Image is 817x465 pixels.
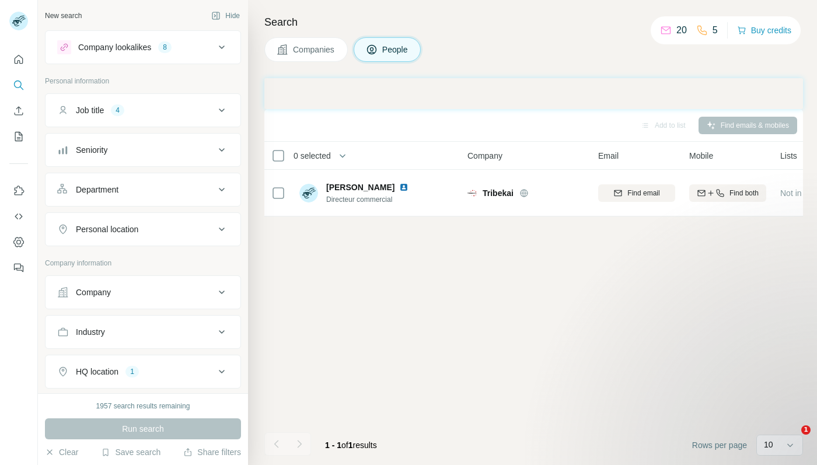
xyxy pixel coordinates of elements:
p: 20 [676,23,687,37]
button: Seniority [46,136,240,164]
button: Dashboard [9,232,28,253]
button: My lists [9,126,28,147]
div: Industry [76,326,105,338]
button: Use Surfe on LinkedIn [9,180,28,201]
div: 1 [125,366,139,377]
span: 1 [348,440,353,450]
span: Tribekai [483,187,514,199]
button: Industry [46,318,240,346]
button: Save search [101,446,160,458]
span: People [382,44,409,55]
div: Company lookalikes [78,41,151,53]
button: Clear [45,446,78,458]
button: Quick start [9,49,28,70]
img: LinkedIn logo [399,183,408,192]
span: 0 selected [294,150,331,162]
button: Search [9,75,28,96]
button: Department [46,176,240,204]
div: Seniority [76,144,107,156]
button: Find both [689,184,766,202]
p: Personal information [45,76,241,86]
span: Mobile [689,150,713,162]
span: of [341,440,348,450]
button: Enrich CSV [9,100,28,121]
div: Company [76,286,111,298]
span: Email [598,150,619,162]
button: Share filters [183,446,241,458]
p: 10 [764,439,773,450]
img: Avatar [299,184,318,202]
p: Company information [45,258,241,268]
span: Companies [293,44,336,55]
span: [PERSON_NAME] [326,181,394,193]
button: Company lookalikes8 [46,33,240,61]
h4: Search [264,14,803,30]
div: Personal location [76,223,138,235]
span: Company [467,150,502,162]
span: Directeur commercial [326,194,413,205]
span: 1 - 1 [325,440,341,450]
span: Lists [780,150,797,162]
div: 4 [111,105,124,116]
button: Job title4 [46,96,240,124]
div: Job title [76,104,104,116]
div: HQ location [76,366,118,377]
img: Logo of Tribekai [467,188,477,198]
iframe: Banner [264,78,803,109]
button: Buy credits [737,22,791,39]
span: results [325,440,377,450]
button: HQ location1 [46,358,240,386]
span: Find email [627,188,659,198]
span: Rows per page [692,439,747,451]
div: 1957 search results remaining [96,401,190,411]
button: Feedback [9,257,28,278]
button: Company [46,278,240,306]
div: 8 [158,42,172,53]
iframe: Intercom live chat [777,425,805,453]
button: Personal location [46,215,240,243]
div: Department [76,184,118,195]
p: 5 [713,23,718,37]
span: 1 [801,425,811,435]
button: Hide [203,7,248,25]
span: Find both [729,188,759,198]
button: Use Surfe API [9,206,28,227]
button: Find email [598,184,675,202]
div: New search [45,11,82,21]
